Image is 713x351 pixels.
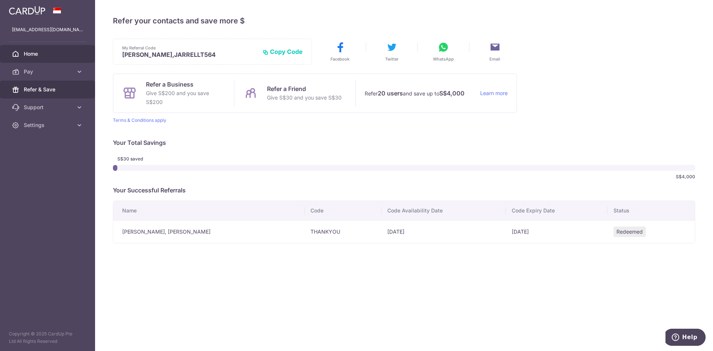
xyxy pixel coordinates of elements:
span: Help [17,5,32,12]
span: Redeemed [613,227,646,237]
a: Terms & Conditions apply [113,117,166,123]
p: Your Successful Referrals [113,186,695,195]
span: S$4,000 [676,174,695,180]
button: Twitter [370,41,414,62]
span: Pay [24,68,73,75]
p: Refer and save up to [365,89,474,98]
h4: Refer your contacts and save more $ [113,15,695,27]
strong: S$4,000 [439,89,465,98]
span: Twitter [385,56,398,62]
p: Give S$30 and you save S$30 [267,93,342,102]
button: Email [473,41,517,62]
img: CardUp [9,6,45,15]
p: Refer a Friend [267,84,342,93]
a: Learn more [480,89,508,98]
td: [PERSON_NAME], [PERSON_NAME] [113,220,305,243]
p: Your Total Savings [113,138,695,147]
span: Email [489,56,500,62]
p: [EMAIL_ADDRESS][DOMAIN_NAME] [12,26,83,33]
p: Refer a Business [146,80,225,89]
td: [DATE] [381,220,506,243]
strong: 20 users [378,89,403,98]
p: My Referral Code [122,45,257,51]
p: [PERSON_NAME],JARRELLT564 [122,51,257,58]
iframe: Opens a widget where you can find more information [665,329,706,347]
button: WhatsApp [421,41,465,62]
span: Refer & Save [24,86,73,93]
th: Code Availability Date [381,201,506,220]
p: Give S$200 and you save S$200 [146,89,225,107]
button: Copy Code [263,48,303,55]
span: WhatsApp [433,56,454,62]
td: THANKYOU [305,220,381,243]
span: Support [24,104,73,111]
td: [DATE] [506,220,608,243]
th: Status [608,201,695,220]
button: Facebook [318,41,362,62]
th: Name [113,201,305,220]
th: Code [305,201,381,220]
span: Home [24,50,73,58]
span: Facebook [331,56,349,62]
span: S$30 saved [117,156,156,162]
span: Settings [24,121,73,129]
th: Code Expiry Date [506,201,608,220]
